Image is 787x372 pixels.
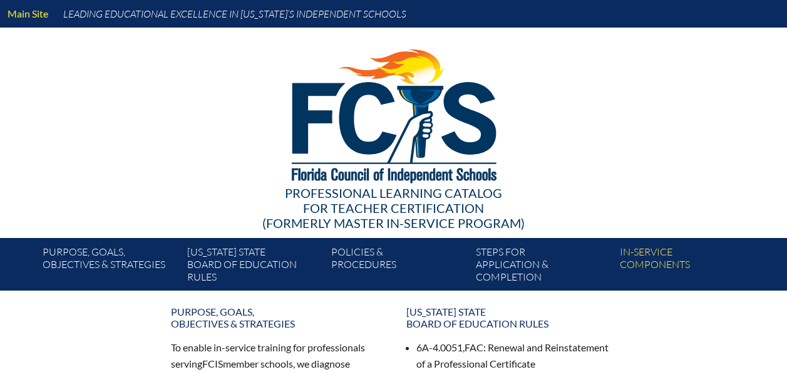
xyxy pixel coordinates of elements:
span: FAC [465,341,483,353]
a: Policies &Procedures [326,243,470,291]
a: Steps forapplication & completion [471,243,615,291]
a: In-servicecomponents [615,243,759,291]
span: FCIS [202,358,223,369]
a: Main Site [3,5,53,22]
a: [US_STATE] StateBoard of Education rules [182,243,326,291]
span: for Teacher Certification [303,200,484,215]
li: 6A-4.0051, : Renewal and Reinstatement of a Professional Certificate [416,339,617,372]
div: Professional Learning Catalog (formerly Master In-service Program) [33,185,754,230]
a: Purpose, goals,objectives & strategies [163,301,389,334]
a: Purpose, goals,objectives & strategies [38,243,182,291]
a: [US_STATE] StateBoard of Education rules [399,301,624,334]
img: FCISlogo221.eps [264,28,523,199]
